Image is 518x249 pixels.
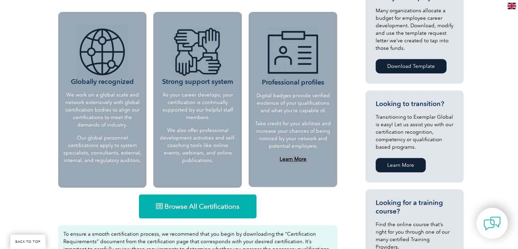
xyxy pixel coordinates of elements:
img: en [507,3,516,9]
h3: Looking to transition? [376,100,453,108]
p: Digital badges provide verified evidence of your qualifications and what you’re capable of. [254,92,331,114]
p: We also offer professional development activities and self-coaching tools like online events, web... [158,127,237,164]
a: Download Template [376,59,446,73]
span: Browse All Certifications [164,203,239,210]
p: Take credit for your abilities and increase your chances of being noticed by your network and pot... [254,120,331,150]
p: Transitioning to Exemplar Global is easy! Let us assist you with our certification recognition, c... [376,113,453,151]
p: We work on a global scale and network extensively with global certification bodies to align our c... [63,91,142,129]
h3: Globally recognized [63,26,142,86]
h3: Strong support system [158,26,237,86]
a: Learn More [376,158,426,172]
a: Learn More [280,156,307,162]
p: Our global personnel certifications apply to system specialists, consultants, external, internal,... [63,134,142,164]
h3: Looking for a training course? [376,199,453,216]
p: Many organizations allocate a budget for employee career development. Download, modify and use th... [376,7,453,52]
img: contact-chat.png [484,215,501,232]
h3: Professional profiles [254,27,331,87]
a: BACK TO TOP [10,235,46,249]
p: As your career develops, your certification is continually supported by our helpful staff members. [158,91,237,121]
a: Browse All Certifications [139,194,256,218]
